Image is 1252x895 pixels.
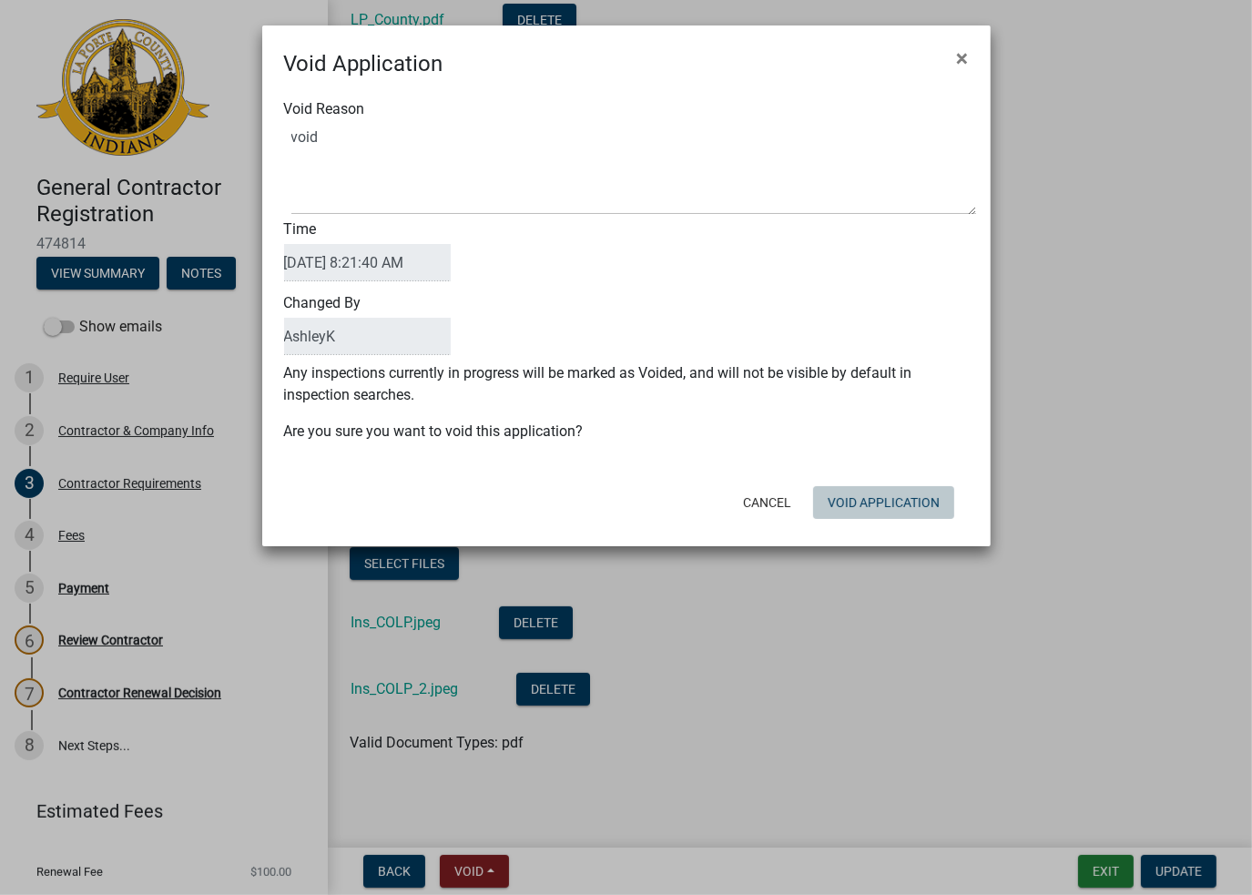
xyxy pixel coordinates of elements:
[728,486,806,519] button: Cancel
[813,486,954,519] button: Void Application
[942,33,983,84] button: Close
[291,124,976,215] textarea: Void Reason
[957,46,969,71] span: ×
[284,102,365,117] label: Void Reason
[284,318,451,355] input: ClosedBy
[284,421,969,442] p: Are you sure you want to void this application?
[284,296,451,355] label: Changed By
[284,362,969,406] p: Any inspections currently in progress will be marked as Voided, and will not be visible by defaul...
[284,222,451,281] label: Time
[284,47,443,80] h4: Void Application
[284,244,451,281] input: DateTime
